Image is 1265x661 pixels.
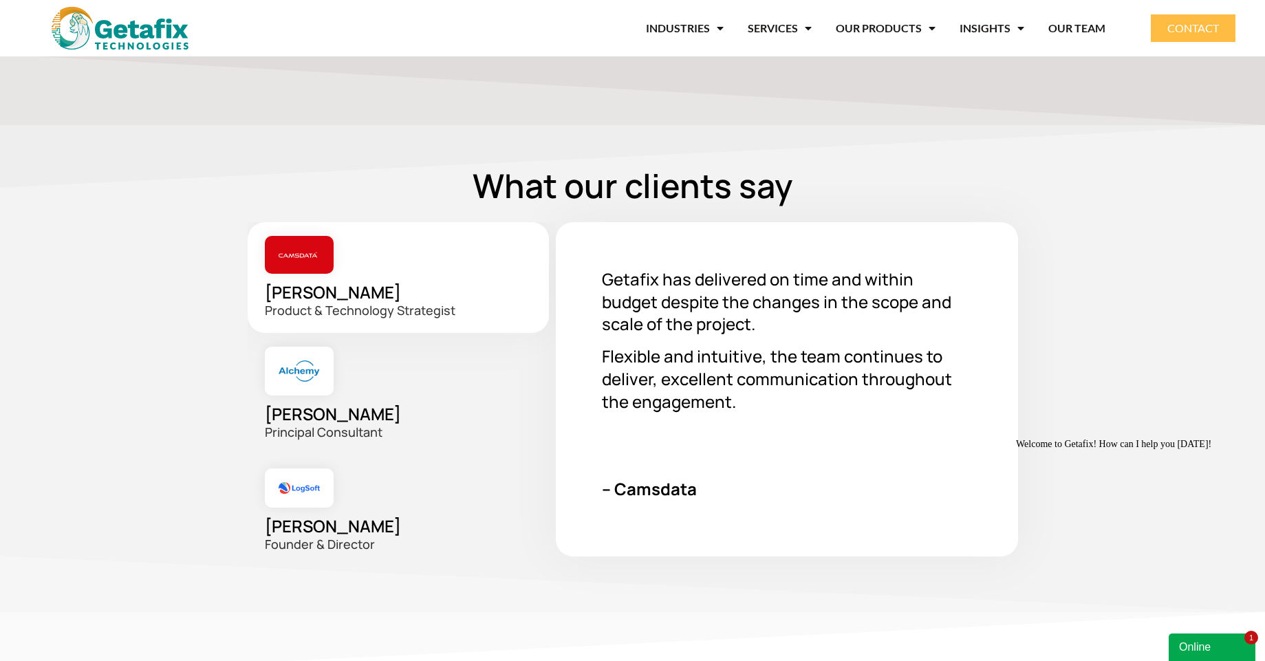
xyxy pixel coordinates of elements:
[836,12,936,44] a: OUR PRODUCTS
[248,455,556,567] div: [PERSON_NAME]
[1048,12,1105,44] a: OUR TEAM
[248,333,556,455] div: [PERSON_NAME]
[52,7,188,50] img: web and mobile application development company
[265,302,455,318] span: Product & Technology Strategist
[1167,23,1219,34] span: CONTACT
[248,222,549,333] div: [PERSON_NAME]
[6,6,253,17] div: Welcome to Getafix! How can I help you [DATE]!
[602,345,972,413] p: Flexible and intuitive, the team continues to deliver, excellent communication throughout the eng...
[248,163,1018,208] h2: What our clients say
[265,468,334,508] img: logsoftlogoblue.png
[602,477,697,500] strong: – Camsdata
[265,236,334,274] img: camsdata.png
[247,12,1105,44] nav: Menu
[748,12,812,44] a: SERVICES
[1010,433,1258,627] iframe: chat widget
[265,347,334,395] img: Alchemy.png
[265,536,375,552] span: Founder & Director
[602,268,972,336] p: Getafix has delivered on time and within budget despite the changes in the scope and scale of the...
[646,12,724,44] a: INDUSTRIES
[1151,14,1235,42] a: CONTACT
[1169,631,1258,661] iframe: chat widget
[960,12,1024,44] a: INSIGHTS
[6,6,201,16] span: Welcome to Getafix! How can I help you [DATE]!
[265,424,382,440] span: Principal Consultant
